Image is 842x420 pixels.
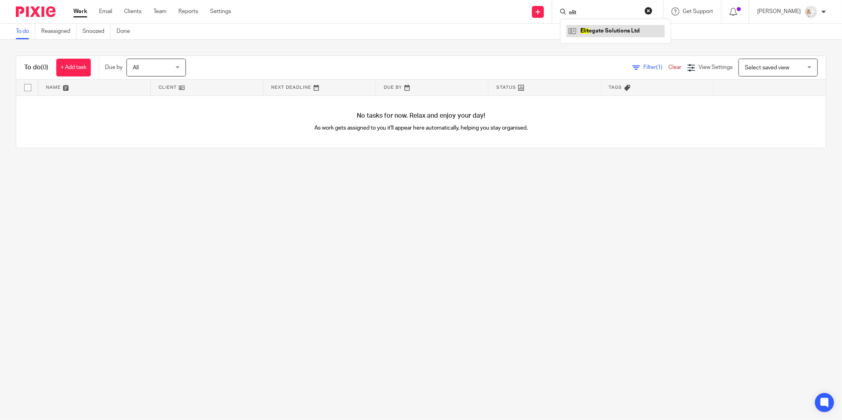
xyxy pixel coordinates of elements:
p: Due by [105,63,122,71]
p: [PERSON_NAME] [757,8,801,15]
a: To do [16,24,35,39]
a: Reports [178,8,198,15]
button: Clear [645,7,653,15]
a: Team [153,8,166,15]
a: Reassigned [41,24,77,39]
input: Search [568,10,639,17]
img: Image.jpeg [805,6,817,18]
p: As work gets assigned to you it'll appear here automatically, helping you stay organised. [219,124,624,132]
a: Work [73,8,87,15]
img: Pixie [16,6,55,17]
h1: To do [24,63,48,72]
span: Select saved view [745,65,789,71]
a: Clients [124,8,142,15]
a: Done [117,24,136,39]
h4: No tasks for now. Relax and enjoy your day! [16,112,826,120]
span: Filter [643,65,668,70]
span: Get Support [683,9,713,14]
a: Email [99,8,112,15]
a: Settings [210,8,231,15]
span: (0) [41,64,48,71]
a: Clear [668,65,681,70]
span: Tags [609,85,622,90]
span: (1) [656,65,662,70]
a: Snoozed [82,24,111,39]
span: View Settings [698,65,733,70]
a: + Add task [56,59,91,76]
span: All [133,65,139,71]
